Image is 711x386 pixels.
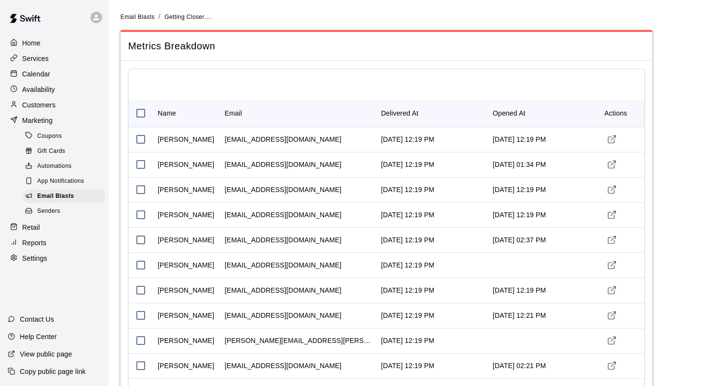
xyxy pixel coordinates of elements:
[8,98,101,112] a: Customers
[493,361,546,371] div: 2025/09/01 02:21 PM
[225,210,341,220] div: jakefjacobi@gmail.com
[23,204,109,219] a: Senders
[605,100,627,127] div: Actions
[164,14,212,20] span: Getting Closer….
[493,160,546,169] div: 2025/09/01 01:34 PM
[22,85,55,94] p: Availability
[225,185,341,194] div: smcclaskey75@gmail.com
[23,189,109,204] a: Email Blasts
[37,207,60,216] span: Senders
[8,67,101,81] a: Calendar
[22,223,40,232] p: Retail
[381,336,434,345] div: 2025/09/01 12:19 PM
[22,54,49,63] p: Services
[159,12,161,22] li: /
[225,235,341,245] div: mikec581111@gmail.com
[225,336,371,345] div: tyler.bargiel@usbank.com
[23,159,109,174] a: Automations
[158,185,214,194] div: Steve McClaskey
[600,100,644,127] div: Actions
[153,100,220,127] div: Name
[605,233,619,247] a: Visit customer profile
[158,160,214,169] div: Joe Smith
[158,100,176,127] div: Name
[158,210,214,220] div: Jake Jacobi
[225,100,242,127] div: Email
[220,100,376,127] div: Email
[120,13,155,20] a: Email Blasts
[20,367,86,376] p: Copy public page link
[493,311,546,320] div: 2025/09/01 12:21 PM
[605,308,619,323] a: Visit customer profile
[488,100,600,127] div: Opened At
[120,12,699,22] nav: breadcrumb
[605,283,619,297] a: Visit customer profile
[493,134,546,144] div: 2025/09/01 12:19 PM
[23,160,105,173] div: Automations
[605,208,619,222] a: Visit customer profile
[158,336,214,345] div: Tyler Bargiel
[22,116,53,125] p: Marketing
[20,332,57,341] p: Help Center
[8,36,101,50] a: Home
[128,40,645,53] span: Metrics Breakdown
[381,160,434,169] div: 2025/09/01 12:19 PM
[605,333,619,348] a: Visit customer profile
[8,51,101,66] a: Services
[381,134,434,144] div: 2025/09/01 12:19 PM
[605,258,619,272] a: Visit customer profile
[225,160,341,169] div: joeandsummer@me.com
[8,82,101,97] a: Availability
[381,361,434,371] div: 2025/09/01 12:19 PM
[20,314,54,324] p: Contact Us
[37,162,72,171] span: Automations
[8,251,101,266] a: Settings
[37,147,65,156] span: Gift Cards
[23,129,109,144] a: Coupons
[22,69,50,79] p: Calendar
[381,235,434,245] div: 2025/09/01 12:19 PM
[158,361,214,371] div: Steve Wight
[225,134,341,144] div: tgillen82@gmail.com
[381,260,434,270] div: 2025/09/01 12:19 PM
[23,190,105,203] div: Email Blasts
[22,38,41,48] p: Home
[23,130,105,143] div: Coupons
[225,260,341,270] div: rchessman03@hotmail.com
[22,238,46,248] p: Reports
[376,100,488,127] div: Delivered At
[23,175,105,188] div: App Notifications
[8,113,101,128] a: Marketing
[37,132,62,141] span: Coupons
[23,174,109,189] a: App Notifications
[8,220,101,235] div: Retail
[605,157,619,172] a: Visit customer profile
[20,349,72,359] p: View public page
[493,285,546,295] div: 2025/09/01 12:19 PM
[158,134,214,144] div: TJ Gillen
[23,145,105,158] div: Gift Cards
[605,182,619,197] a: Visit customer profile
[158,311,214,320] div: Ryan Powell
[37,192,74,201] span: Email Blasts
[381,185,434,194] div: 2025/09/01 12:19 PM
[605,358,619,373] a: Visit customer profile
[381,100,418,127] div: Delivered At
[381,210,434,220] div: 2025/09/01 12:19 PM
[158,235,214,245] div: Michael Cottone
[22,253,47,263] p: Settings
[225,361,341,371] div: wightys@yahoo.com
[381,285,434,295] div: 2025/09/01 12:19 PM
[225,311,341,320] div: powelr11@yahoo.com
[37,177,84,186] span: App Notifications
[8,236,101,250] a: Reports
[158,285,214,295] div: Ally Haderlein
[493,235,546,245] div: 2025/09/01 02:37 PM
[23,144,109,159] a: Gift Cards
